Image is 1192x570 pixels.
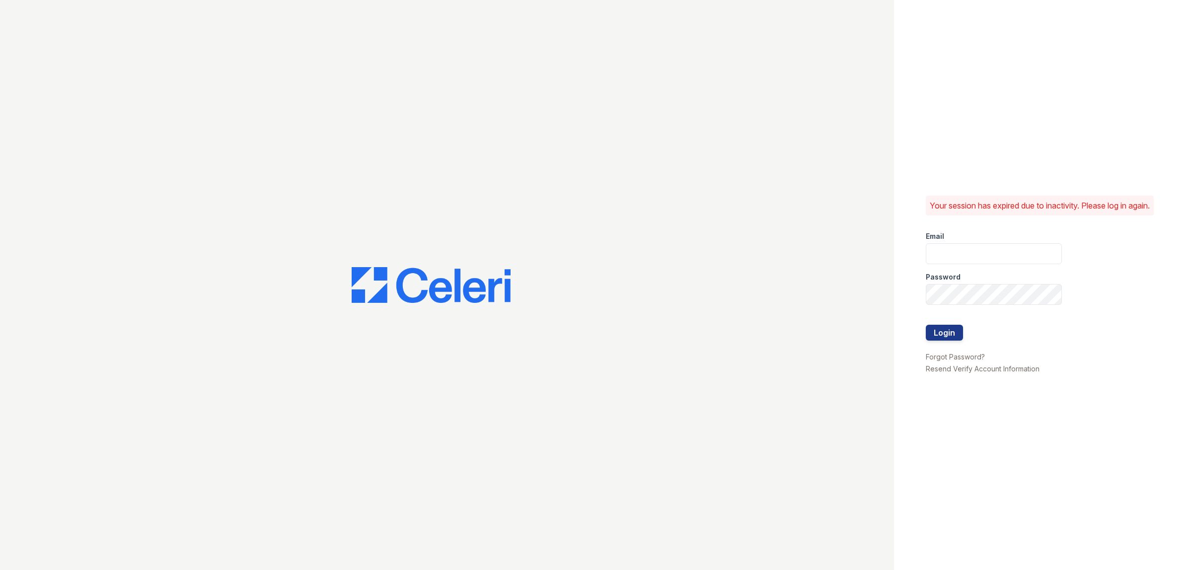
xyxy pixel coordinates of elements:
[930,200,1150,212] p: Your session has expired due to inactivity. Please log in again.
[352,267,511,303] img: CE_Logo_Blue-a8612792a0a2168367f1c8372b55b34899dd931a85d93a1a3d3e32e68fde9ad4.png
[926,364,1040,373] a: Resend Verify Account Information
[926,272,961,282] label: Password
[926,325,963,341] button: Login
[926,353,985,361] a: Forgot Password?
[926,231,944,241] label: Email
